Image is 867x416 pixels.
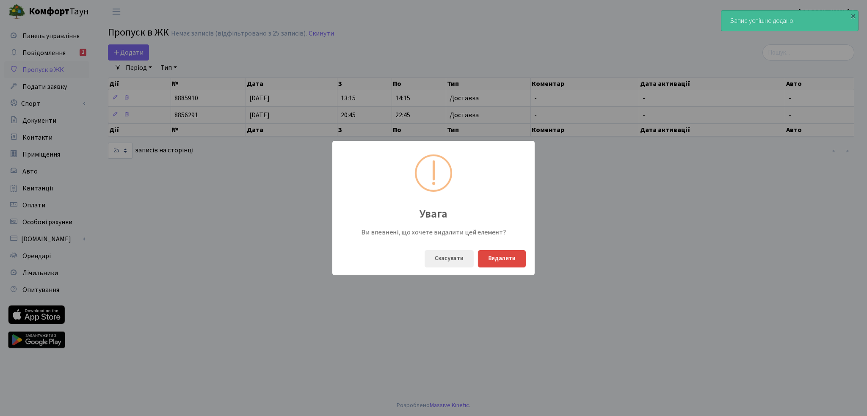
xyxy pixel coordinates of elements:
button: Видалити [478,250,526,267]
div: Запис успішно додано. [721,11,858,31]
button: Скасувати [425,250,474,267]
div: Увага [332,200,535,222]
div: × [849,11,857,20]
div: Ви впевнені, що хочете видалити цей елемент? [357,228,510,237]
